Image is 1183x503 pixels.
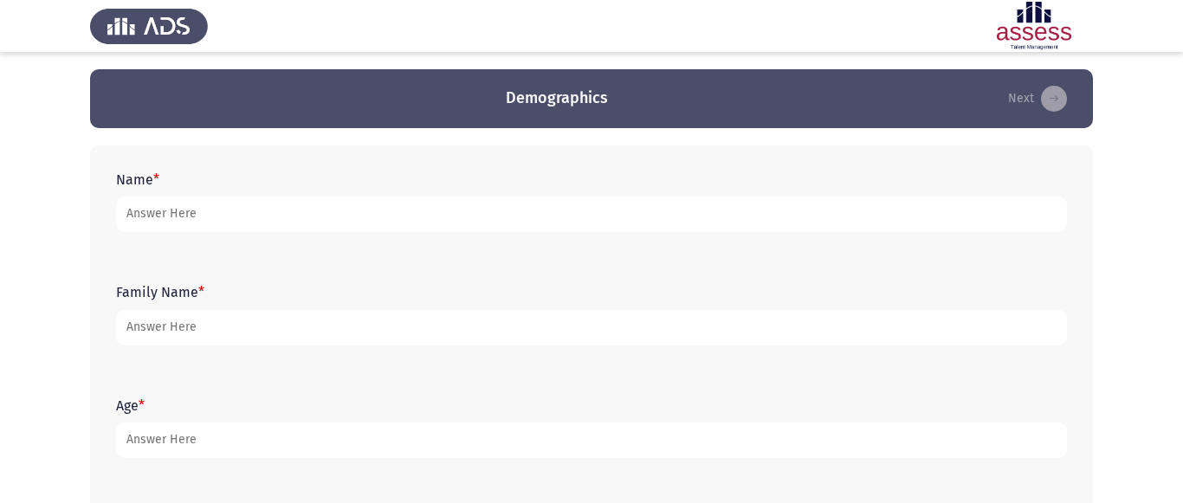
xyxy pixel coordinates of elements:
h3: Demographics [506,87,608,109]
input: add answer text [116,310,1067,345]
label: Family Name [116,284,204,300]
label: Name [116,171,159,188]
label: Age [116,397,145,414]
img: Assessment logo of Assessment En (Focus & 16PD) [975,2,1093,50]
img: Assess Talent Management logo [90,2,208,50]
input: add answer text [116,422,1067,458]
input: add answer text [116,197,1067,232]
button: load next page [1003,85,1072,113]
